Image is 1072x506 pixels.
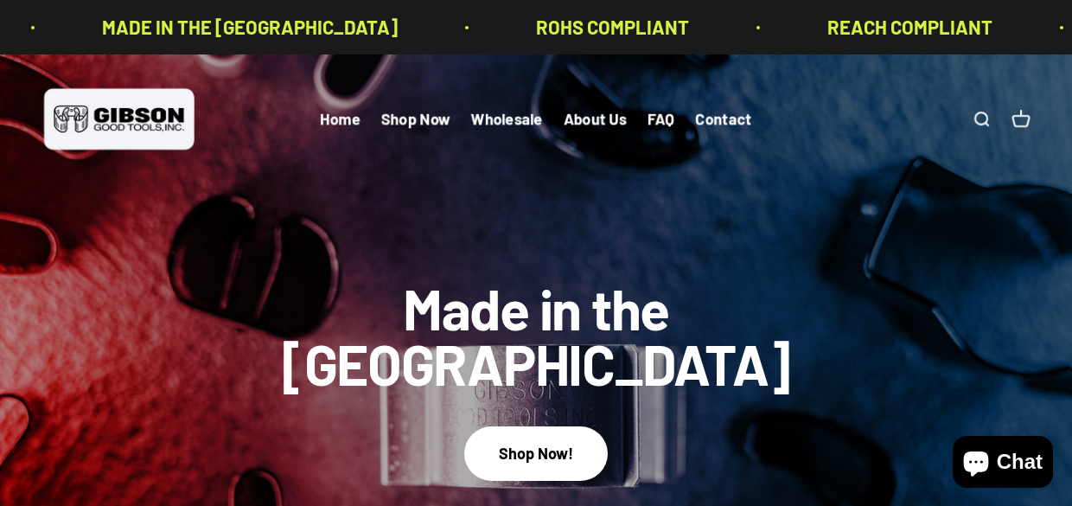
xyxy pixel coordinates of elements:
p: REACH COMPLIANT [817,12,982,42]
p: ROHS COMPLIANT [526,12,679,42]
div: Shop Now! [499,441,573,466]
a: Wholesale [471,110,543,129]
a: About Us [564,110,627,129]
a: FAQ [648,110,675,129]
split-lines: Made in the [GEOGRAPHIC_DATA] [199,330,873,397]
a: Contact [696,110,752,129]
button: Shop Now! [464,426,608,481]
a: Shop Now [381,110,450,129]
a: Home [321,110,361,129]
p: MADE IN THE [GEOGRAPHIC_DATA] [92,12,387,42]
inbox-online-store-chat: Shopify online store chat [948,436,1058,492]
